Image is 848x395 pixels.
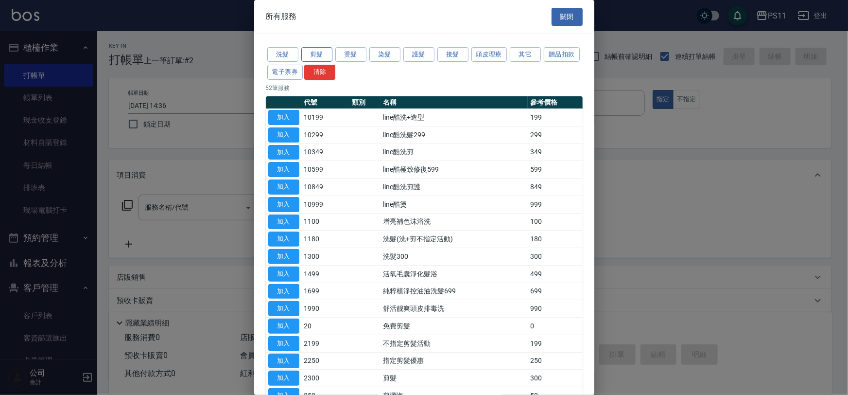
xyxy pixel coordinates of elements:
td: 10199 [302,109,349,126]
td: 349 [528,144,582,161]
td: 活氧毛囊淨化髮浴 [381,265,528,283]
td: 1699 [302,283,349,300]
td: 199 [528,109,582,126]
td: 990 [528,300,582,318]
td: 洗髮300 [381,248,528,266]
td: 2199 [302,335,349,352]
button: 加入 [268,249,299,264]
button: 燙髮 [335,47,366,62]
td: 純粹植淨控油油洗髮699 [381,283,528,300]
button: 其它 [510,47,541,62]
td: 1499 [302,265,349,283]
td: 10849 [302,179,349,196]
button: 接髮 [437,47,468,62]
button: 關閉 [552,8,583,26]
button: 贈品扣款 [544,47,580,62]
td: 499 [528,265,582,283]
button: 加入 [268,145,299,160]
td: 舒活靓爽頭皮排毒洗 [381,300,528,318]
button: 加入 [268,110,299,125]
span: 所有服務 [266,12,297,21]
td: 1100 [302,213,349,231]
td: 10999 [302,196,349,213]
td: 599 [528,161,582,179]
td: 10299 [302,126,349,144]
td: 20 [302,318,349,335]
td: line酷洗+造型 [381,109,528,126]
button: 加入 [268,267,299,282]
button: 加入 [268,319,299,334]
button: 護髮 [403,47,434,62]
td: 免費剪髮 [381,318,528,335]
button: 電子票券 [267,65,303,80]
td: line酷洗髮299 [381,126,528,144]
button: 加入 [268,284,299,299]
button: 清除 [304,65,335,80]
td: 10349 [302,144,349,161]
td: 剪髮 [381,370,528,387]
button: 加入 [268,336,299,351]
button: 加入 [268,197,299,212]
button: 頭皮理療 [471,47,507,62]
td: 250 [528,352,582,370]
button: 加入 [268,371,299,386]
button: 加入 [268,127,299,143]
td: line酷洗剪護 [381,179,528,196]
td: 10599 [302,161,349,179]
button: 加入 [268,180,299,195]
button: 加入 [268,162,299,177]
th: 名稱 [381,96,528,109]
td: 增亮補色沫浴洗 [381,213,528,231]
td: 999 [528,196,582,213]
th: 代號 [302,96,349,109]
td: 199 [528,335,582,352]
td: 699 [528,283,582,300]
td: 180 [528,231,582,248]
th: 參考價格 [528,96,582,109]
button: 剪髮 [301,47,332,62]
td: 指定剪髮優惠 [381,352,528,370]
td: 2300 [302,370,349,387]
td: 洗髮(洗+剪不指定活動) [381,231,528,248]
button: 加入 [268,232,299,247]
button: 洗髮 [267,47,298,62]
button: 加入 [268,354,299,369]
td: line酷洗剪 [381,144,528,161]
td: 300 [528,370,582,387]
td: 不指定剪髮活動 [381,335,528,352]
button: 加入 [268,215,299,230]
button: 加入 [268,301,299,316]
td: line酷燙 [381,196,528,213]
td: 2250 [302,352,349,370]
button: 染髮 [369,47,400,62]
td: 299 [528,126,582,144]
td: 1990 [302,300,349,318]
th: 類別 [349,96,381,109]
p: 52 筆服務 [266,84,583,92]
td: 300 [528,248,582,266]
td: 849 [528,179,582,196]
td: 1300 [302,248,349,266]
td: 1180 [302,231,349,248]
td: 100 [528,213,582,231]
td: line酷極致修復599 [381,161,528,179]
td: 0 [528,318,582,335]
